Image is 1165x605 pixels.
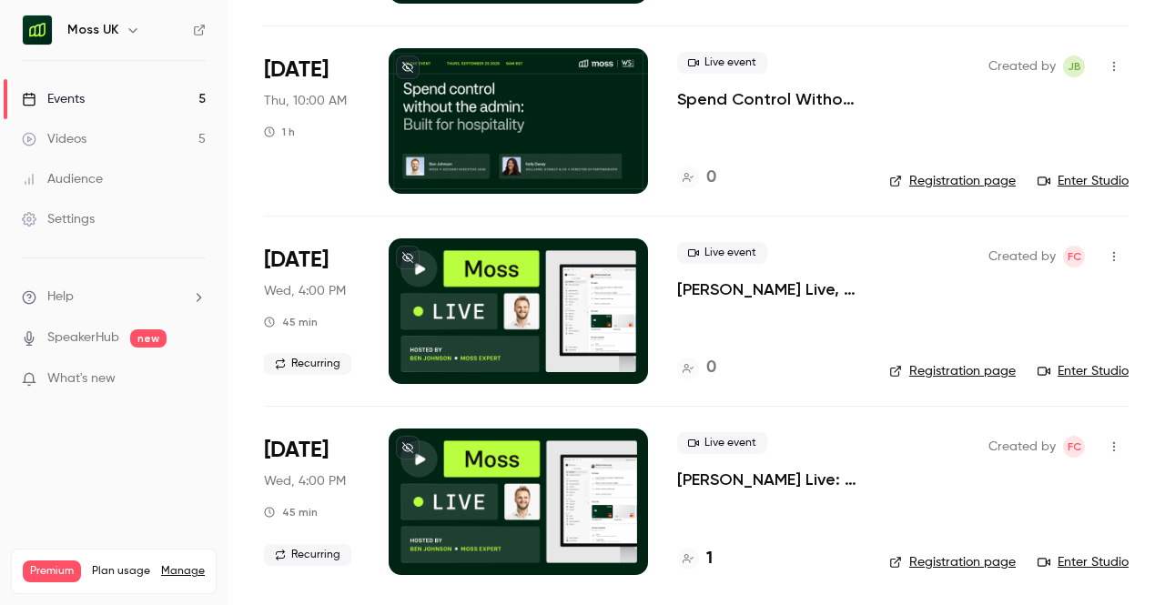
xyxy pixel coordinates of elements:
[161,564,205,579] a: Manage
[677,278,860,300] a: [PERSON_NAME] Live, [DATE]: Experience spend management automation with [PERSON_NAME]
[264,125,295,139] div: 1 h
[264,505,318,519] div: 45 min
[677,166,716,190] a: 0
[706,547,713,571] h4: 1
[677,242,767,264] span: Live event
[92,564,150,579] span: Plan usage
[1063,436,1085,458] span: Felicity Cator
[47,287,74,307] span: Help
[22,170,103,188] div: Audience
[22,90,85,108] div: Events
[988,55,1056,77] span: Created by
[1063,55,1085,77] span: Jara Bockx
[22,210,95,228] div: Settings
[1068,246,1081,267] span: FC
[677,52,767,74] span: Live event
[1038,553,1129,571] a: Enter Studio
[23,560,81,582] span: Premium
[264,48,360,194] div: Sep 25 Thu, 9:00 AM (Europe/London)
[1068,436,1081,458] span: FC
[130,329,167,348] span: new
[889,172,1016,190] a: Registration page
[1038,172,1129,190] a: Enter Studio
[264,353,351,375] span: Recurring
[264,429,360,574] div: Nov 5 Wed, 3:00 PM (Europe/London)
[264,55,329,85] span: [DATE]
[677,547,713,571] a: 1
[22,130,86,148] div: Videos
[264,315,318,329] div: 45 min
[264,92,347,110] span: Thu, 10:00 AM
[677,356,716,380] a: 0
[677,432,767,454] span: Live event
[264,238,360,384] div: Oct 1 Wed, 3:00 PM (Europe/London)
[677,88,860,110] a: Spend Control Without the Admin: Built for Hospitality
[1063,246,1085,267] span: Felicity Cator
[47,369,116,388] span: What's new
[988,246,1056,267] span: Created by
[264,282,346,300] span: Wed, 4:00 PM
[264,472,346,490] span: Wed, 4:00 PM
[677,469,860,490] a: [PERSON_NAME] Live: Experience spend management automation with [PERSON_NAME]
[706,356,716,380] h4: 0
[889,553,1016,571] a: Registration page
[67,21,118,39] h6: Moss UK
[264,246,329,275] span: [DATE]
[988,436,1056,458] span: Created by
[889,362,1016,380] a: Registration page
[1068,55,1081,77] span: JB
[47,328,119,348] a: SpeakerHub
[264,544,351,566] span: Recurring
[1038,362,1129,380] a: Enter Studio
[706,166,716,190] h4: 0
[22,287,206,307] li: help-dropdown-opener
[264,436,329,465] span: [DATE]
[23,15,52,45] img: Moss UK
